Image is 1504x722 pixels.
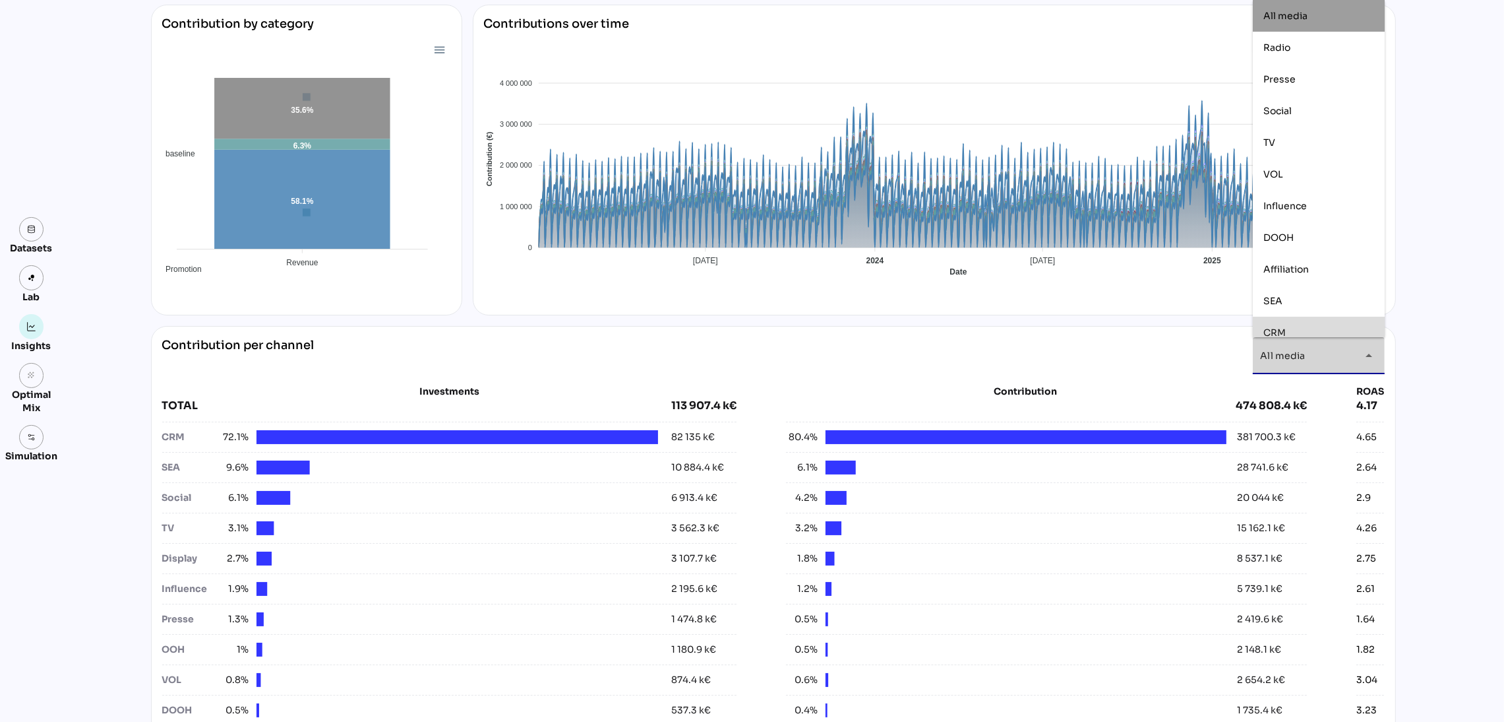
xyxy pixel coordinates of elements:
div: Display [162,552,218,566]
tspan: [DATE] [1030,256,1055,265]
div: Social [162,491,218,505]
div: Contribution [819,385,1232,398]
img: data.svg [27,225,36,234]
img: lab.svg [27,273,36,282]
div: Contribution by category [162,16,451,42]
span: 0.5% [786,643,818,657]
tspan: [DATE] [692,256,717,265]
text: Contribution (€) [485,131,493,186]
div: Investments [162,385,737,398]
span: 0.5% [217,704,249,717]
span: 3.1% [217,521,249,535]
div: 28 741.6 k€ [1237,461,1288,475]
div: 1 474.8 k€ [671,612,717,626]
span: All media [1261,350,1306,362]
div: Influence [162,582,218,596]
div: CRM [162,430,218,444]
div: 1 735.4 k€ [1237,704,1282,717]
div: DOOH [162,704,218,717]
span: 4.2% [786,491,818,505]
span: 1% [217,643,249,657]
span: SEA [1263,295,1282,307]
span: 9.6% [217,461,249,475]
div: Optimal Mix [5,388,57,414]
span: CRM [1263,327,1286,339]
tspan: 4 000 000 [499,79,531,87]
i: arrow_drop_down [1361,348,1377,364]
div: 2.64 [1356,461,1377,475]
div: 2 195.6 k€ [671,582,717,596]
span: Affiliation [1263,263,1309,275]
div: Contributions over time [484,16,630,53]
div: Menu [433,44,444,55]
span: baseline [156,149,195,158]
div: ROAS [1356,385,1384,398]
div: 4.65 [1356,430,1377,444]
div: Datasets [11,242,53,255]
span: Presse [1263,73,1296,85]
div: Contribution per channel [162,337,315,374]
div: 2.75 [1356,552,1376,566]
span: 0.6% [786,673,818,687]
div: 3.04 [1356,673,1377,687]
div: 2.61 [1356,582,1375,596]
div: 8 537.1 k€ [1237,552,1282,566]
div: VOL [162,673,218,687]
span: 1.3% [217,612,249,626]
span: DOOH [1263,232,1294,244]
span: 1.8% [786,552,818,566]
div: 381 700.3 k€ [1237,430,1296,444]
div: 1 180.9 k€ [671,643,716,657]
div: TV [162,521,218,535]
div: SEA [162,461,218,475]
tspan: 1 000 000 [499,203,531,211]
img: graph.svg [27,322,36,331]
tspan: Revenue [286,258,318,267]
div: 3.23 [1356,704,1377,717]
div: Lab [17,290,46,304]
div: 874.4 k€ [671,673,711,687]
div: 2 419.6 k€ [1237,612,1283,626]
div: 10 884.4 k€ [671,461,724,475]
span: 0.8% [217,673,249,687]
div: 3 107.7 k€ [671,552,717,566]
span: Influence [1263,200,1307,212]
span: 80.4% [786,430,818,444]
span: TV [1263,137,1275,148]
div: 3 562.3 k€ [671,521,719,535]
div: 113 907.4 k€ [671,398,737,414]
div: 1.82 [1356,643,1375,657]
div: 2 654.2 k€ [1237,673,1285,687]
span: 72.1% [217,430,249,444]
span: 3.2% [786,521,818,535]
div: 6 913.4 k€ [671,491,717,505]
div: Simulation [5,449,57,463]
div: 5 739.1 k€ [1237,582,1282,596]
img: settings.svg [27,433,36,442]
div: 2 148.1 k€ [1237,643,1281,657]
div: OOH [162,643,218,657]
text: Date [949,267,967,277]
div: 537.3 k€ [671,704,711,717]
div: 20 044 k€ [1237,491,1284,505]
tspan: 0 [527,244,531,251]
i: grain [27,371,36,380]
span: VOL [1263,168,1283,180]
div: Insights [12,339,51,352]
div: TOTAL [162,398,671,414]
span: 6.1% [217,491,249,505]
span: Promotion [156,265,202,274]
div: Presse [162,612,218,626]
div: 2.9 [1356,491,1371,505]
span: 1.2% [786,582,818,596]
span: All media [1263,10,1308,22]
span: 6.1% [786,461,818,475]
div: 1.64 [1356,612,1375,626]
tspan: 2 000 000 [499,161,531,169]
div: 4.17 [1356,398,1384,414]
div: 82 135 k€ [671,430,715,444]
span: 2.7% [217,552,249,566]
div: 474 808.4 k€ [1236,398,1307,414]
tspan: 2025 [1203,256,1221,265]
span: 1.9% [217,582,249,596]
